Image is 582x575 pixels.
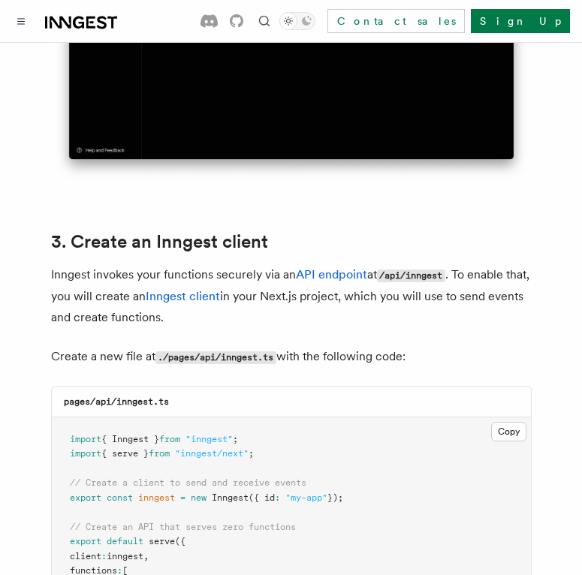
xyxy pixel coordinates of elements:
span: from [159,434,180,444]
span: ; [249,448,254,459]
a: Sign Up [471,9,570,33]
span: ({ [175,536,185,546]
code: ./pages/api/inngest.ts [155,351,276,364]
a: API endpoint [296,267,367,281]
span: import [70,434,101,444]
p: Create a new file at with the following code: [51,346,532,368]
span: { serve } [101,448,149,459]
span: ({ id [249,492,275,503]
a: Inngest client [146,289,220,303]
span: }); [327,492,343,503]
span: // Create a client to send and receive events [70,477,306,488]
span: export [70,492,101,503]
span: ; [233,434,238,444]
span: client [70,551,101,561]
span: : [275,492,280,503]
span: serve [149,536,175,546]
span: "my-app" [285,492,327,503]
span: new [191,492,207,503]
button: Copy [491,422,526,441]
span: = [180,492,185,503]
span: inngest [107,551,143,561]
span: default [107,536,143,546]
a: 3. Create an Inngest client [51,231,268,252]
span: , [143,551,149,561]
span: "inngest" [185,434,233,444]
span: import [70,448,101,459]
span: Inngest [212,492,249,503]
a: Contact sales [327,9,465,33]
span: inngest [138,492,175,503]
span: const [107,492,133,503]
button: Toggle navigation [12,12,30,30]
span: { Inngest } [101,434,159,444]
span: // Create an API that serves zero functions [70,522,296,532]
code: pages/api/inngest.ts [64,396,169,407]
span: export [70,536,101,546]
code: /api/inngest [377,269,445,282]
span: : [101,551,107,561]
p: Inngest invokes your functions securely via an at . To enable that, you will create an in your Ne... [51,264,532,328]
span: "inngest/next" [175,448,249,459]
button: Toggle dark mode [279,12,315,30]
button: Find something... [255,12,273,30]
span: from [149,448,170,459]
